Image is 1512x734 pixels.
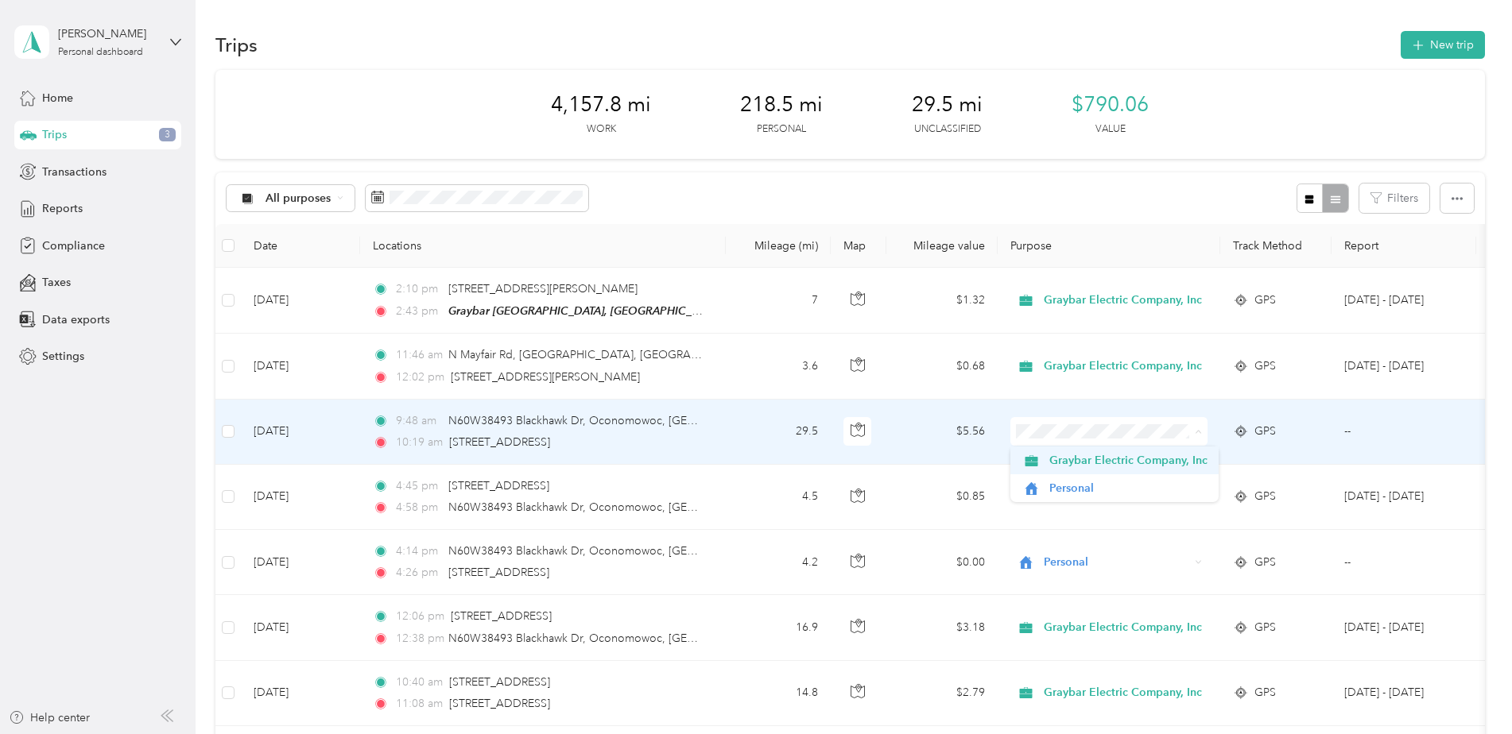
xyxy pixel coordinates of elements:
[241,268,360,334] td: [DATE]
[42,348,84,365] span: Settings
[726,465,831,530] td: 4.5
[448,566,549,579] span: [STREET_ADDRESS]
[1332,224,1476,268] th: Report
[726,400,831,465] td: 29.5
[1254,488,1276,505] span: GPS
[1359,183,1429,213] button: Filters
[241,465,360,530] td: [DATE]
[1220,224,1332,268] th: Track Method
[396,499,441,516] span: 4:58 pm
[1332,661,1476,726] td: Sep 1 - 30, 2025
[451,370,640,384] span: [STREET_ADDRESS][PERSON_NAME]
[831,224,886,268] th: Map
[1254,292,1276,309] span: GPS
[396,608,444,625] span: 12:06 pm
[1423,645,1512,734] iframe: Everlance-gr Chat Button Frame
[886,224,998,268] th: Mileage value
[266,193,331,204] span: All purposes
[726,595,831,660] td: 16.9
[448,414,783,427] span: N60W38493 Blackhawk Dr, Oconomowoc, [GEOGRAPHIC_DATA]
[1072,92,1149,118] span: $790.06
[396,477,441,495] span: 4:45 pm
[1044,684,1202,701] span: Graybar Electric Company, Inc
[396,303,441,320] span: 2:43 pm
[1254,554,1276,571] span: GPS
[448,479,549,493] span: [STREET_ADDRESS]
[448,544,783,558] span: N60W38493 Blackhawk Dr, Oconomowoc, [GEOGRAPHIC_DATA]
[215,37,258,53] h1: Trips
[396,434,443,451] span: 10:19 am
[396,630,441,647] span: 12:38 pm
[726,268,831,334] td: 7
[448,282,638,296] span: [STREET_ADDRESS][PERSON_NAME]
[396,674,443,691] span: 10:40 am
[1332,465,1476,530] td: Sep 1 - 30, 2025
[448,632,783,645] span: N60W38493 Blackhawk Dr, Oconomowoc, [GEOGRAPHIC_DATA]
[448,348,754,361] span: N Mayfair Rd, [GEOGRAPHIC_DATA], [GEOGRAPHIC_DATA]
[241,224,360,268] th: Date
[726,224,831,268] th: Mileage (mi)
[396,280,441,298] span: 2:10 pm
[587,122,616,137] p: Work
[1095,122,1126,137] p: Value
[1044,554,1189,571] span: Personal
[1401,31,1485,59] button: New trip
[1332,268,1476,334] td: Sep 1 - 30, 2025
[726,530,831,595] td: 4.2
[42,311,110,328] span: Data exports
[740,92,823,118] span: 218.5 mi
[360,224,726,268] th: Locations
[451,609,552,623] span: [STREET_ADDRESS]
[1044,357,1202,375] span: Graybar Electric Company, Inc
[241,595,360,660] td: [DATE]
[1254,619,1276,636] span: GPS
[42,200,83,217] span: Reports
[42,274,71,291] span: Taxes
[1254,423,1276,440] span: GPS
[9,709,90,726] button: Help center
[886,530,998,595] td: $0.00
[886,334,998,399] td: $0.68
[726,661,831,726] td: 14.8
[449,435,550,449] span: [STREET_ADDRESS]
[396,695,443,713] span: 11:08 am
[396,564,441,581] span: 4:26 pm
[42,126,67,143] span: Trips
[1044,292,1202,309] span: Graybar Electric Company, Inc
[42,90,73,106] span: Home
[241,400,360,465] td: [DATE]
[42,164,107,180] span: Transactions
[1049,452,1208,469] span: Graybar Electric Company, Inc
[998,224,1220,268] th: Purpose
[449,675,550,689] span: [STREET_ADDRESS]
[1332,334,1476,399] td: Sep 1 - 30, 2025
[58,25,157,42] div: [PERSON_NAME]
[241,530,360,595] td: [DATE]
[1049,480,1208,496] span: Personal
[396,412,441,430] span: 9:48 am
[396,543,441,560] span: 4:14 pm
[886,400,998,465] td: $5.56
[1332,530,1476,595] td: --
[448,500,783,514] span: N60W38493 Blackhawk Dr, Oconomowoc, [GEOGRAPHIC_DATA]
[1044,619,1202,636] span: Graybar Electric Company, Inc
[241,334,360,399] td: [DATE]
[886,465,998,530] td: $0.85
[159,128,176,142] span: 3
[886,595,998,660] td: $3.18
[912,92,983,118] span: 29.5 mi
[1332,595,1476,660] td: Sep 1 - 30, 2025
[396,369,444,386] span: 12:02 pm
[757,122,806,137] p: Personal
[396,346,441,364] span: 11:46 am
[241,661,360,726] td: [DATE]
[551,92,651,118] span: 4,157.8 mi
[448,304,887,318] span: Graybar [GEOGRAPHIC_DATA], [GEOGRAPHIC_DATA] ([STREET_ADDRESS][US_STATE])
[1254,684,1276,701] span: GPS
[58,48,143,57] div: Personal dashboard
[886,268,998,334] td: $1.32
[886,661,998,726] td: $2.79
[1332,400,1476,465] td: --
[914,122,981,137] p: Unclassified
